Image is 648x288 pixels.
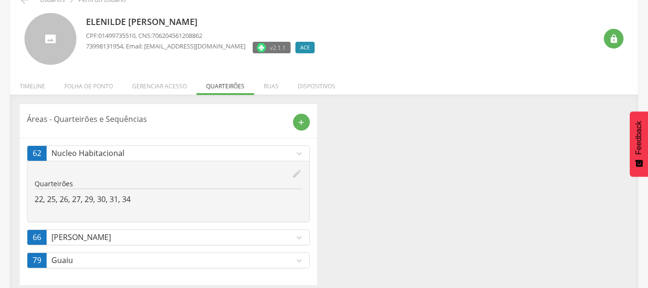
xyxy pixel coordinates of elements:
li: Timeline [10,72,55,95]
span: 01499735510 [98,31,135,40]
span: v2.1.1 [270,43,286,52]
p: Guaiu [51,255,294,266]
p: Elenilde [PERSON_NAME] [86,16,319,28]
span: 706204561208862 [152,31,202,40]
span: Feedback [635,121,643,155]
i: expand_more [294,232,305,243]
li: Dispositivos [288,72,345,95]
li: Ruas [254,72,288,95]
span: 73998131954 [86,42,123,50]
p: 22, 25, 26, 27, 29, 30, 31, 34 [35,194,302,205]
i: edit [292,168,302,179]
p: Quarteirões [35,179,302,189]
li: Gerenciar acesso [122,72,196,95]
span: ACE [300,44,310,51]
p: Áreas - Quarteirões e Sequências [27,114,286,125]
p: , Email: [EMAIL_ADDRESS][DOMAIN_NAME] [86,42,245,51]
span: 62 [33,148,41,159]
i: expand_more [294,148,305,159]
a: 79Guaiuexpand_more [27,253,309,268]
i: expand_more [294,255,305,266]
p: CPF: , CNS: [86,31,319,40]
i: add [297,118,306,127]
i:  [609,34,619,44]
p: Nucleo Habitacional [51,148,294,159]
span: 66 [33,232,41,243]
p: [PERSON_NAME] [51,232,294,243]
a: 66[PERSON_NAME]expand_more [27,230,309,245]
a: 62Nucleo Habitacionalexpand_more [27,146,309,161]
li: Folha de ponto [55,72,122,95]
button: Feedback - Mostrar pesquisa [630,111,648,177]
